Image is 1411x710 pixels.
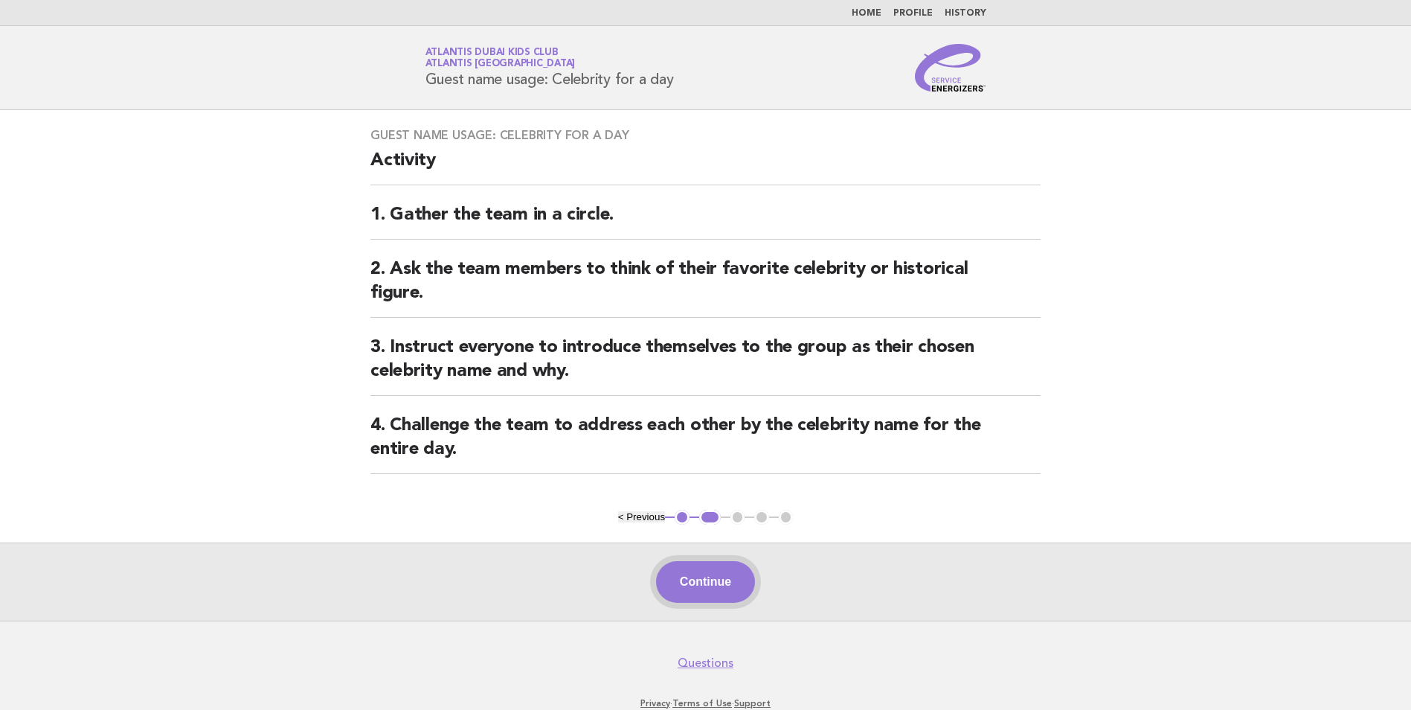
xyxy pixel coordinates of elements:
[370,149,1041,185] h2: Activity
[852,9,881,18] a: Home
[425,48,674,87] h1: Guest name usage: Celebrity for a day
[672,698,732,709] a: Terms of Use
[915,44,986,92] img: Service Energizers
[251,697,1161,709] p: · ·
[618,511,665,522] button: < Previous
[370,258,1041,318] h2: 2. Ask the team members to think of their favorite celebrity or historical figure.
[734,698,771,709] a: Support
[425,48,576,68] a: Atlantis Dubai Kids ClubAtlantis [GEOGRAPHIC_DATA]
[640,698,670,709] a: Privacy
[656,561,755,603] button: Continue
[945,9,986,18] a: History
[370,336,1041,396] h2: 3. Instruct everyone to introduce themselves to the group as their chosen celebrity name and why.
[370,128,1041,143] h3: Guest name usage: Celebrity for a day
[699,510,721,525] button: 2
[370,414,1041,474] h2: 4. Challenge the team to address each other by the celebrity name for the entire day.
[675,510,690,525] button: 1
[678,656,733,671] a: Questions
[425,60,576,69] span: Atlantis [GEOGRAPHIC_DATA]
[893,9,933,18] a: Profile
[370,203,1041,240] h2: 1. Gather the team in a circle.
